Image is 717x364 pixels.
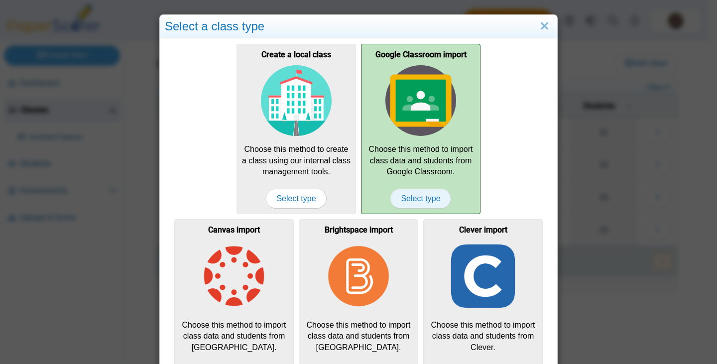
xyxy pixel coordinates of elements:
[361,44,480,214] div: Choose this method to import class data and students from Google Classroom.
[208,225,260,235] b: Canvas import
[361,44,480,214] a: Google Classroom import Choose this method to import class data and students from Google Classroo...
[323,241,394,312] img: class-type-brightspace.png
[266,189,326,209] span: Select type
[261,65,332,136] img: class-type-local.svg
[459,225,507,235] b: Clever import
[448,241,518,312] img: class-type-clever.png
[160,15,557,38] div: Select a class type
[537,18,552,35] a: Close
[325,225,393,235] b: Brightspace import
[261,50,331,59] b: Create a local class
[385,65,456,136] img: class-type-google-classroom.svg
[199,241,269,312] img: class-type-canvas.png
[390,189,451,209] span: Select type
[375,50,467,59] b: Google Classroom import
[237,44,356,214] a: Create a local class Choose this method to create a class using our internal class management too...
[237,44,356,214] div: Choose this method to create a class using our internal class management tools.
